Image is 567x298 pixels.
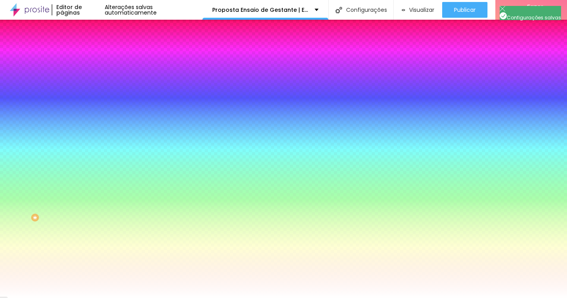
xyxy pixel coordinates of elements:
div: Editor de páginas [52,4,105,15]
span: Visualizar [409,7,434,13]
span: Publicar [454,7,476,13]
img: view-1.svg [402,7,405,13]
p: Proposta Ensaio de Gestante | Estúdio Fotógrafo de Emoções [212,7,309,13]
span: Configurações salvas [500,14,561,21]
img: Icone [335,7,342,13]
img: Icone [500,12,507,19]
div: Alterações salvas automaticamente [105,4,202,15]
span: Fazer Upgrade [515,3,555,17]
img: Icone [500,6,505,11]
button: Publicar [442,2,487,18]
button: Visualizar [394,2,442,18]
